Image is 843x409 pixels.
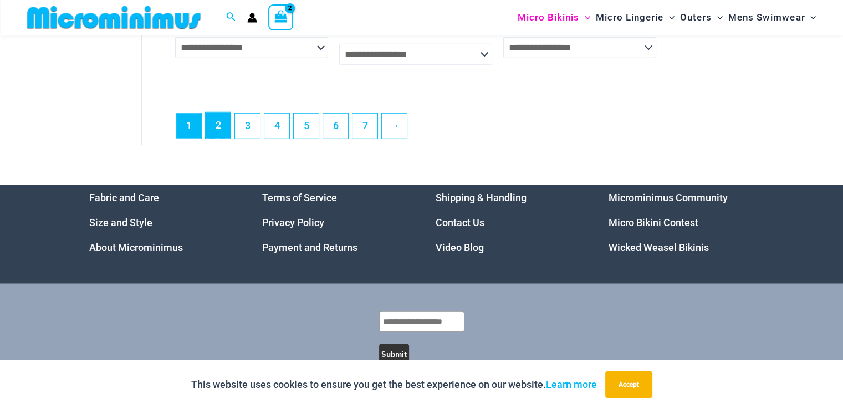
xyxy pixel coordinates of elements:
[680,3,712,32] span: Outers
[609,185,754,260] nav: Menu
[596,3,663,32] span: Micro Lingerie
[262,185,408,260] nav: Menu
[323,114,348,139] a: Page 6
[609,185,754,260] aside: Footer Widget 4
[379,344,409,364] button: Submit
[593,3,677,32] a: Micro LingerieMenu ToggleMenu Toggle
[268,4,294,30] a: View Shopping Cart, 2 items
[436,242,484,253] a: Video Blog
[294,114,319,139] a: Page 5
[23,5,205,30] img: MM SHOP LOGO FLAT
[352,114,377,139] a: Page 7
[191,376,597,393] p: This website uses cookies to ensure you get the best experience on our website.
[436,185,581,260] aside: Footer Widget 3
[518,3,579,32] span: Micro Bikinis
[235,114,260,139] a: Page 3
[609,217,698,228] a: Micro Bikini Contest
[262,192,337,203] a: Terms of Service
[726,3,819,32] a: Mens SwimwearMenu ToggleMenu Toggle
[176,114,201,139] span: Page 1
[515,3,593,32] a: Micro BikinisMenu ToggleMenu Toggle
[546,379,597,390] a: Learn more
[609,192,728,203] a: Microminimus Community
[262,185,408,260] aside: Footer Widget 2
[728,3,805,32] span: Mens Swimwear
[579,3,590,32] span: Menu Toggle
[206,113,231,139] a: Page 2
[436,185,581,260] nav: Menu
[663,3,675,32] span: Menu Toggle
[226,11,236,24] a: Search icon link
[677,3,726,32] a: OutersMenu ToggleMenu Toggle
[436,217,484,228] a: Contact Us
[513,2,821,33] nav: Site Navigation
[89,192,159,203] a: Fabric and Care
[382,114,407,139] a: →
[436,192,527,203] a: Shipping & Handling
[89,242,183,253] a: About Microminimus
[712,3,723,32] span: Menu Toggle
[89,217,152,228] a: Size and Style
[89,185,235,260] aside: Footer Widget 1
[609,242,709,253] a: Wicked Weasel Bikinis
[605,371,652,398] button: Accept
[247,13,257,23] a: Account icon link
[175,112,820,145] nav: Product Pagination
[805,3,816,32] span: Menu Toggle
[264,114,289,139] a: Page 4
[89,185,235,260] nav: Menu
[262,217,324,228] a: Privacy Policy
[262,242,357,253] a: Payment and Returns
